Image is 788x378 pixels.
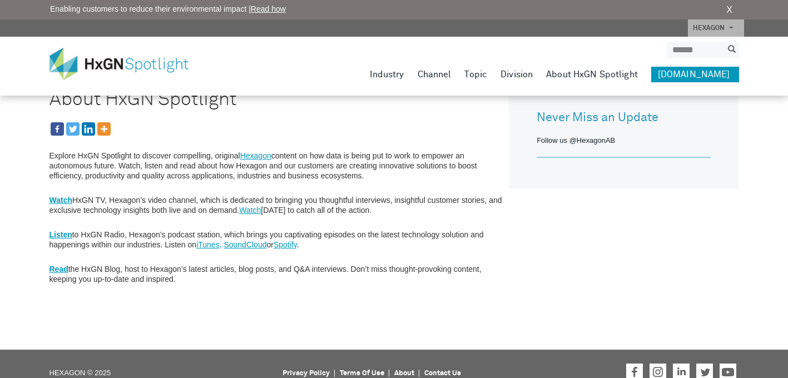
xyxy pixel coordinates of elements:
a: Listen [49,230,72,239]
a: About HxGN Spotlight [546,67,638,82]
h3: Never Miss an Update [537,111,711,125]
p: the HxGN Blog, host to Hexagon’s latest articles, blog posts, and Q&A interviews. Don’t miss thou... [49,264,504,284]
a: Linkedin [82,122,95,136]
a: [DOMAIN_NAME] [651,67,739,82]
p: Explore HxGN Spotlight to discover compelling, original content on how data is being put to work ... [49,151,504,181]
span: Enabling customers to reduce their environmental impact | [50,3,286,15]
p: HxGN TV, Hexagon’s video channel, which is dedicated to bringing you thoughtful interviews, insig... [49,195,504,215]
h1: About HxGN Spotlight [49,81,504,118]
a: Follow us @HexagonAB [537,136,615,145]
a: HEXAGON [688,19,744,37]
a: Privacy Policy [283,370,330,377]
a: Read [49,265,68,273]
p: to HxGN Radio, Hexagon’s podcast station, which brings you captivating episodes on the latest tec... [49,230,504,250]
a: SoundCloud [224,240,266,249]
a: iTunes, [196,240,221,249]
a: Contact Us [424,370,461,377]
a: More [97,122,111,136]
a: Division [500,67,533,82]
a: Channel [418,67,452,82]
a: About [394,370,414,377]
img: HxGN Spotlight [49,48,205,80]
a: Industry [370,67,404,82]
a: Facebook [51,122,64,136]
a: Topic [464,67,487,82]
a: Read how [251,4,286,13]
a: Watch [49,196,72,205]
a: Hexagon [240,151,271,160]
a: X [726,3,732,17]
a: Terms Of Use [340,370,384,377]
a: Twitter [66,122,80,136]
a: Spotify [274,240,297,249]
a: Watch [239,206,261,215]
